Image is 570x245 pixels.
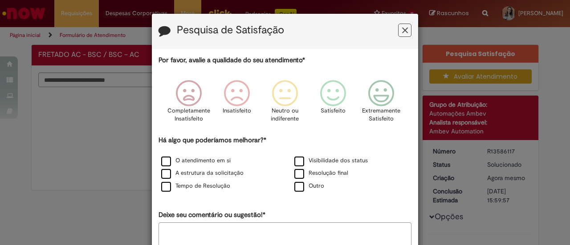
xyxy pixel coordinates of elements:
div: Satisfeito [310,73,356,134]
label: Deixe seu comentário ou sugestão!* [159,210,265,220]
p: Neutro ou indiferente [269,107,301,123]
label: Visibilidade dos status [294,157,368,165]
label: Por favor, avalie a qualidade do seu atendimento* [159,56,305,65]
div: Insatisfeito [214,73,260,134]
label: Pesquisa de Satisfação [177,24,284,36]
label: Resolução final [294,169,348,177]
label: Outro [294,182,324,190]
div: Neutro ou indiferente [262,73,308,134]
div: Completamente Insatisfeito [166,73,211,134]
div: Extremamente Satisfeito [358,73,404,134]
label: A estrutura da solicitação [161,169,244,177]
p: Satisfeito [321,107,346,115]
label: O atendimento em si [161,157,231,165]
div: Há algo que poderíamos melhorar?* [159,136,411,193]
p: Insatisfeito [223,107,251,115]
p: Extremamente Satisfeito [362,107,400,123]
label: Tempo de Resolução [161,182,230,190]
p: Completamente Insatisfeito [167,107,210,123]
